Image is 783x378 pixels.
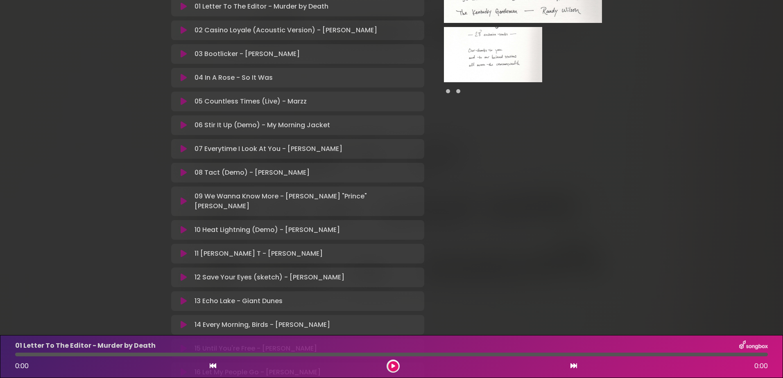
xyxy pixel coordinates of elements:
p: 04 In A Rose - So It Was [195,73,273,83]
p: 01 Letter To The Editor - Murder by Death [195,2,328,11]
p: 11 [PERSON_NAME] T - [PERSON_NAME] [195,249,323,259]
span: 0:00 [15,361,29,371]
p: 03 Bootlicker - [PERSON_NAME] [195,49,300,59]
p: 10 Heat Lightning (Demo) - [PERSON_NAME] [195,225,340,235]
p: 09 We Wanna Know More - [PERSON_NAME] "Prince" [PERSON_NAME] [195,191,419,211]
p: 02 Casino Loyale (Acoustic Version) - [PERSON_NAME] [195,25,377,35]
p: 07 Everytime I Look At You - [PERSON_NAME] [195,144,342,154]
span: 0:00 [754,361,768,371]
p: 01 Letter To The Editor - Murder by Death [15,341,156,351]
p: 05 Countless Times (Live) - Marzz [195,97,307,106]
p: 13 Echo Lake - Giant Dunes [195,296,283,306]
p: 06 Stir It Up (Demo) - My Morning Jacket [195,120,330,130]
img: VTNrOFRoSLGAMNB5FI85 [444,27,542,82]
p: 14 Every Morning, Birds - [PERSON_NAME] [195,320,330,330]
p: 08 Tact (Demo) - [PERSON_NAME] [195,168,310,178]
p: 12 Save Your Eyes (sketch) - [PERSON_NAME] [195,272,344,282]
img: songbox-logo-white.png [739,340,768,351]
